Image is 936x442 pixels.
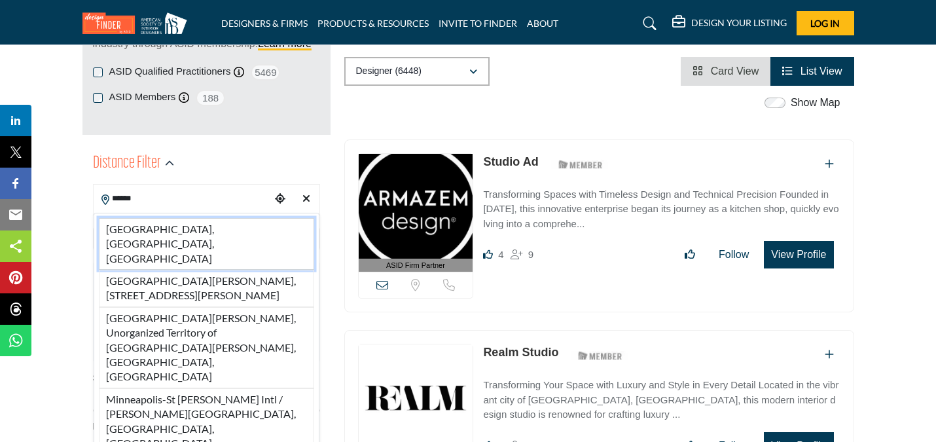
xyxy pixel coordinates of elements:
[676,242,704,268] button: Like listing
[93,67,103,77] input: ASID Qualified Practitioners checkbox
[93,152,161,175] h2: Distance Filter
[693,65,759,77] a: View Card
[691,17,787,29] h5: DESIGN YOUR LISTING
[511,247,533,263] div: Followers
[94,186,270,212] input: Search Location
[551,157,610,173] img: ASID Members Badge Icon
[258,38,312,49] a: Learn more
[797,11,854,35] button: Log In
[439,18,517,29] a: INVITE TO FINDER
[528,249,533,260] span: 9
[344,57,490,86] button: Designer (6448)
[99,270,314,307] li: [GEOGRAPHIC_DATA][PERSON_NAME], [STREET_ADDRESS][PERSON_NAME]
[483,249,493,259] i: Likes
[359,154,473,259] img: Studio Ad
[297,185,316,213] div: Clear search location
[196,90,225,106] span: 188
[825,349,834,360] a: Add To List
[810,18,840,29] span: Log In
[764,241,833,268] button: View Profile
[99,307,314,388] li: [GEOGRAPHIC_DATA][PERSON_NAME], Unorganized Territory of [GEOGRAPHIC_DATA][PERSON_NAME], [GEOGRAP...
[782,65,842,77] a: View List
[672,16,787,31] div: DESIGN YOUR LISTING
[93,420,108,433] span: N/A
[527,18,558,29] a: ABOUT
[710,242,757,268] button: Follow
[251,64,280,81] span: 5469
[82,12,194,34] img: Site Logo
[825,158,834,170] a: Add To List
[270,185,290,213] div: Choose your current location
[483,187,840,232] p: Transforming Spaces with Timeless Design and Technical Precision Founded in [DATE], this innovati...
[770,57,854,86] li: List View
[483,378,840,422] p: Transforming Your Space with Luxury and Style in Every Detail Located in the vibrant city of [GEO...
[386,260,445,271] span: ASID Firm Partner
[317,18,429,29] a: PRODUCTS & RESOURCES
[359,154,473,272] a: ASID Firm Partner
[571,347,630,363] img: ASID Members Badge Icon
[630,13,665,34] a: Search
[801,65,842,77] span: List View
[221,18,308,29] a: DESIGNERS & FIRMS
[93,93,103,103] input: ASID Members checkbox
[681,57,770,86] li: Card View
[483,179,840,232] a: Transforming Spaces with Timeless Design and Technical Precision Founded in [DATE], this innovati...
[109,90,176,105] label: ASID Members
[483,155,538,168] a: Studio Ad
[109,64,231,79] label: ASID Qualified Practitioners
[483,346,558,359] a: Realm Studio
[483,370,840,422] a: Transforming Your Space with Luxury and Style in Every Detail Located in the vibrant city of [GEO...
[99,218,314,270] li: [GEOGRAPHIC_DATA], [GEOGRAPHIC_DATA], [GEOGRAPHIC_DATA]
[356,65,422,78] p: Designer (6448)
[791,95,840,111] label: Show Map
[498,249,503,260] span: 4
[483,153,538,171] p: Studio Ad
[483,344,558,361] p: Realm Studio
[711,65,759,77] span: Card View
[93,371,320,385] div: Search within:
